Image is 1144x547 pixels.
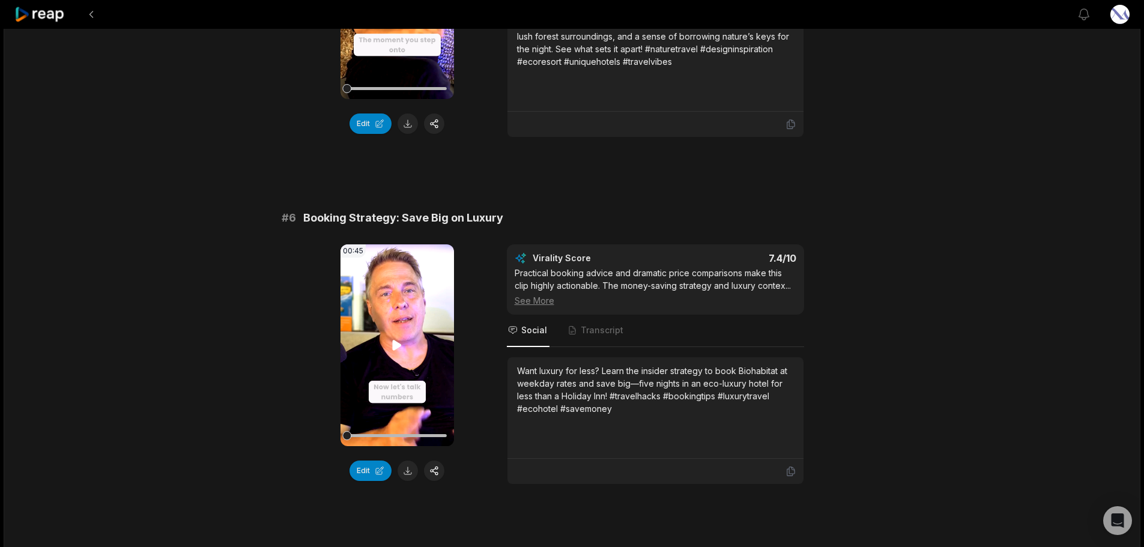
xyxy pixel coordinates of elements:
span: Booking Strategy: Save Big on Luxury [303,210,503,226]
div: Virality Score [533,252,662,264]
div: Step into Biohabitat and feel the difference—minimalist architecture, lush forest surroundings, a... [517,17,794,68]
span: Transcript [581,324,623,336]
div: See More [515,294,796,307]
video: Your browser does not support mp4 format. [340,244,454,446]
div: Open Intercom Messenger [1103,506,1132,535]
button: Edit [350,113,392,134]
div: 7.4 /10 [667,252,796,264]
span: Social [521,324,547,336]
button: Edit [350,461,392,481]
span: # 6 [282,210,296,226]
div: Practical booking advice and dramatic price comparisons make this clip highly actionable. The mon... [515,267,796,307]
div: Want luxury for less? Learn the insider strategy to book Biohabitat at weekday rates and save big... [517,364,794,415]
nav: Tabs [507,315,804,347]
